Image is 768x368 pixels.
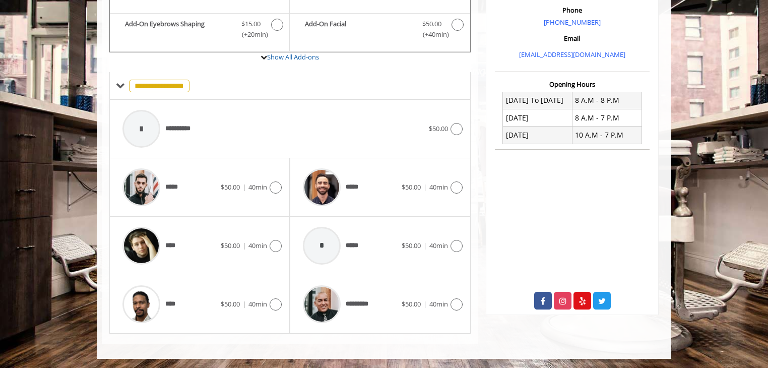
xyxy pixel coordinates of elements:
[295,19,465,42] label: Add-On Facial
[242,241,246,250] span: |
[497,35,647,42] h3: Email
[429,241,448,250] span: 40min
[402,241,421,250] span: $50.00
[503,109,572,127] td: [DATE]
[429,124,448,133] span: $50.00
[402,182,421,192] span: $50.00
[544,18,601,27] a: [PHONE_NUMBER]
[125,19,231,40] b: Add-On Eyebrows Shaping
[236,29,266,40] span: (+20min )
[503,92,572,109] td: [DATE] To [DATE]
[503,127,572,144] td: [DATE]
[115,19,284,42] label: Add-On Eyebrows Shaping
[572,109,642,127] td: 8 A.M - 7 P.M
[495,81,650,88] h3: Opening Hours
[241,19,261,29] span: $15.00
[422,19,441,29] span: $50.00
[221,182,240,192] span: $50.00
[248,299,267,309] span: 40min
[402,299,421,309] span: $50.00
[221,299,240,309] span: $50.00
[572,92,642,109] td: 8 A.M - 8 P.M
[423,182,427,192] span: |
[429,299,448,309] span: 40min
[221,241,240,250] span: $50.00
[417,29,446,40] span: (+40min )
[497,7,647,14] h3: Phone
[423,241,427,250] span: |
[267,52,319,62] a: Show All Add-ons
[572,127,642,144] td: 10 A.M - 7 P.M
[423,299,427,309] span: |
[519,50,625,59] a: [EMAIL_ADDRESS][DOMAIN_NAME]
[248,241,267,250] span: 40min
[429,182,448,192] span: 40min
[242,182,246,192] span: |
[248,182,267,192] span: 40min
[305,19,412,40] b: Add-On Facial
[242,299,246,309] span: |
